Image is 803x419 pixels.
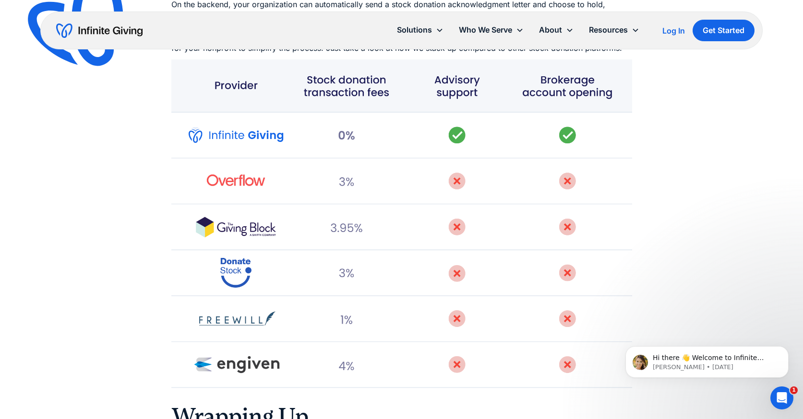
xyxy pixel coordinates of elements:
a: Log In [662,25,685,36]
div: Who We Serve [459,23,512,36]
span: 1 [790,386,798,394]
a: home [56,23,143,38]
div: Solutions [397,23,432,36]
img: A comparison chart showing how to accept stock donations using various providers like Infinite Gi... [171,59,632,397]
div: Who We Serve [451,20,531,40]
div: Resources [589,23,628,36]
iframe: Intercom live chat [770,386,793,409]
div: Resources [581,20,647,40]
iframe: Intercom notifications message [611,326,803,393]
div: Solutions [389,20,451,40]
div: About [539,23,562,36]
a: Get Started [693,20,755,41]
div: About [531,20,581,40]
div: Log In [662,27,685,35]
